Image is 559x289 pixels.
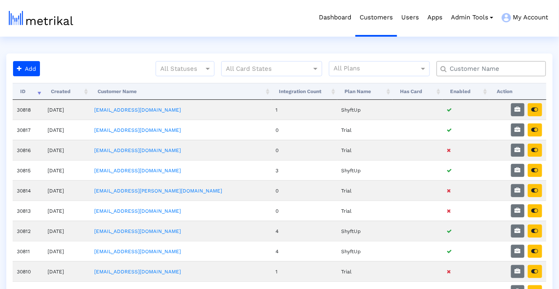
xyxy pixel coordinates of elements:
[94,147,181,153] a: [EMAIL_ADDRESS][DOMAIN_NAME]
[13,83,43,100] th: ID: activate to sort column ascending
[334,64,421,75] input: All Plans
[13,61,40,76] button: Add
[43,241,90,261] td: [DATE]
[272,180,337,201] td: 0
[337,83,393,100] th: Plan Name: activate to sort column ascending
[94,168,181,174] a: [EMAIL_ADDRESS][DOMAIN_NAME]
[13,160,43,180] td: 30815
[43,100,90,120] td: [DATE]
[272,100,337,120] td: 1
[442,83,489,100] th: Enabled: activate to sort column ascending
[337,120,393,140] td: Trial
[13,140,43,160] td: 30816
[13,261,43,281] td: 30810
[94,208,181,214] a: [EMAIL_ADDRESS][DOMAIN_NAME]
[94,228,181,234] a: [EMAIL_ADDRESS][DOMAIN_NAME]
[337,180,393,201] td: Trial
[337,261,393,281] td: Trial
[94,269,181,275] a: [EMAIL_ADDRESS][DOMAIN_NAME]
[94,127,181,133] a: [EMAIL_ADDRESS][DOMAIN_NAME]
[392,83,442,100] th: Has Card: activate to sort column ascending
[337,241,393,261] td: ShyftUp
[43,261,90,281] td: [DATE]
[226,64,302,75] input: All Card States
[272,120,337,140] td: 0
[94,249,181,254] a: [EMAIL_ADDRESS][DOMAIN_NAME]
[337,140,393,160] td: Trial
[43,140,90,160] td: [DATE]
[489,83,546,100] th: Action
[272,160,337,180] td: 3
[337,100,393,120] td: ShyftUp
[9,11,73,25] img: metrical-logo-light.png
[337,201,393,221] td: Trial
[90,83,272,100] th: Customer Name: activate to sort column ascending
[94,188,222,194] a: [EMAIL_ADDRESS][PERSON_NAME][DOMAIN_NAME]
[502,13,511,22] img: my-account-menu-icon.png
[43,180,90,201] td: [DATE]
[337,160,393,180] td: ShyftUp
[94,107,181,113] a: [EMAIL_ADDRESS][DOMAIN_NAME]
[272,201,337,221] td: 0
[13,201,43,221] td: 30813
[272,241,337,261] td: 4
[13,100,43,120] td: 30818
[272,221,337,241] td: 4
[272,261,337,281] td: 1
[43,221,90,241] td: [DATE]
[444,64,543,73] input: Customer Name
[43,120,90,140] td: [DATE]
[43,83,90,100] th: Created: activate to sort column ascending
[13,221,43,241] td: 30812
[43,160,90,180] td: [DATE]
[337,221,393,241] td: ShyftUp
[272,83,337,100] th: Integration Count: activate to sort column ascending
[13,180,43,201] td: 30814
[13,241,43,261] td: 30811
[43,201,90,221] td: [DATE]
[13,120,43,140] td: 30817
[272,140,337,160] td: 0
